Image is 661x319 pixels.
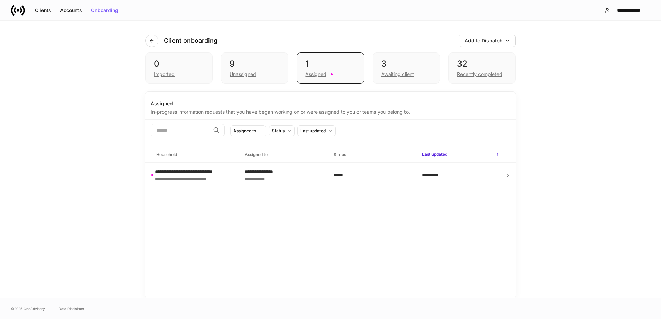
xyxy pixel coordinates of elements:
[272,127,285,134] div: Status
[242,148,325,162] span: Assigned to
[151,107,510,115] div: In-progress information requests that you have began working on or were assigned to you or teams ...
[153,148,236,162] span: Household
[230,71,256,78] div: Unassigned
[419,147,502,162] span: Last updated
[305,71,326,78] div: Assigned
[164,37,217,45] h4: Client onboarding
[59,306,84,311] a: Data Disclaimer
[145,52,213,84] div: 0Imported
[297,52,364,84] div: 1Assigned
[422,151,447,157] h6: Last updated
[86,5,123,16] button: Onboarding
[230,125,266,136] button: Assigned to
[305,58,355,69] div: 1
[154,71,175,78] div: Imported
[457,58,507,69] div: 32
[154,58,204,69] div: 0
[297,125,336,136] button: Last updated
[245,151,268,158] h6: Assigned to
[56,5,86,16] button: Accounts
[381,71,414,78] div: Awaiting client
[156,151,177,158] h6: Household
[221,52,288,84] div: 9Unassigned
[334,151,346,158] h6: Status
[30,5,56,16] button: Clients
[381,58,431,69] div: 3
[35,8,51,13] div: Clients
[91,8,118,13] div: Onboarding
[11,306,45,311] span: © 2025 OneAdvisory
[151,100,510,107] div: Assigned
[373,52,440,84] div: 3Awaiting client
[457,71,502,78] div: Recently completed
[300,127,326,134] div: Last updated
[465,38,510,43] div: Add to Dispatch
[230,58,280,69] div: 9
[269,125,295,136] button: Status
[233,127,256,134] div: Assigned to
[459,35,516,47] button: Add to Dispatch
[60,8,82,13] div: Accounts
[448,52,516,84] div: 32Recently completed
[331,148,414,162] span: Status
